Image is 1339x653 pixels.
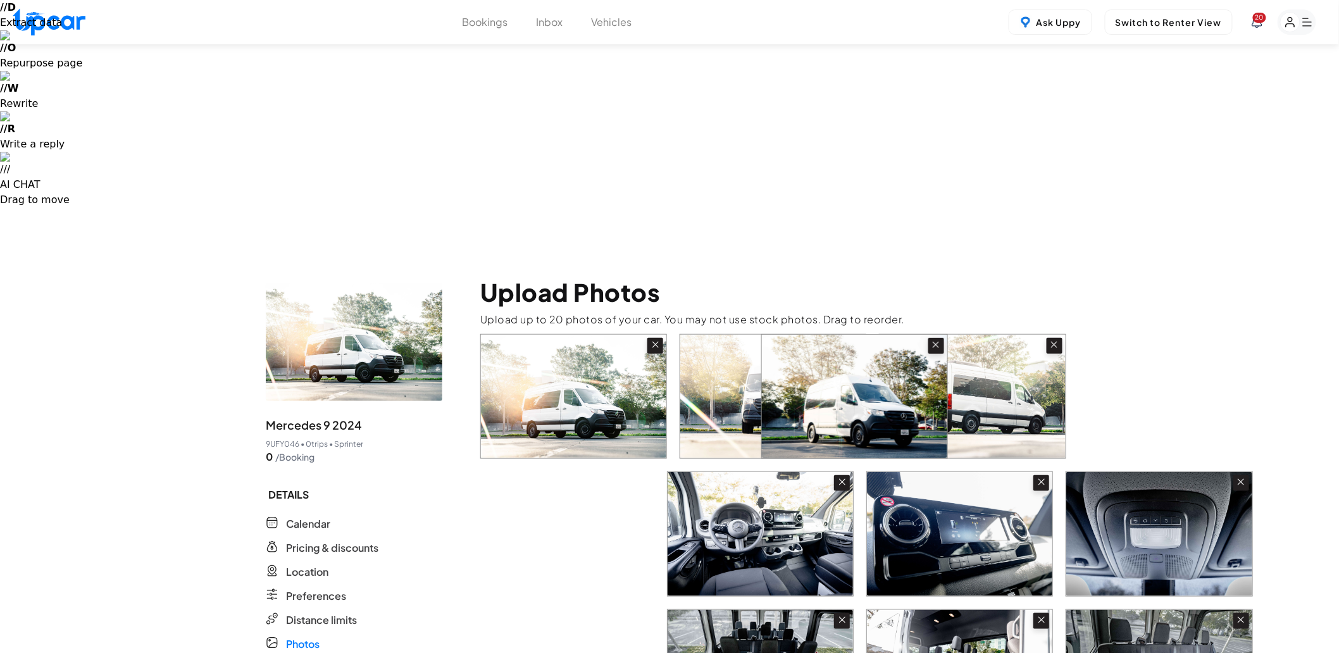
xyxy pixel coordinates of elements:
[480,278,1073,306] p: Upload Photos
[480,313,1073,326] p: Upload up to 20 photos of your car. You may not use stock photos. Drag to reorder.
[266,416,362,434] span: Mercedes 9 2024
[275,451,315,463] span: /Booking
[266,487,442,502] span: DETAILS
[286,637,320,652] span: Photos
[266,449,273,464] span: 0
[266,283,442,401] img: vehicle
[286,540,378,556] span: Pricing & discounts
[301,439,304,449] span: •
[306,439,328,449] span: 0 trips
[286,516,330,532] span: Calendar
[286,613,357,628] span: Distance limits
[286,564,328,580] span: Location
[329,439,333,449] span: •
[266,439,299,449] span: 9UFY046
[286,588,346,604] span: Preferences
[334,439,363,449] span: Sprinter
